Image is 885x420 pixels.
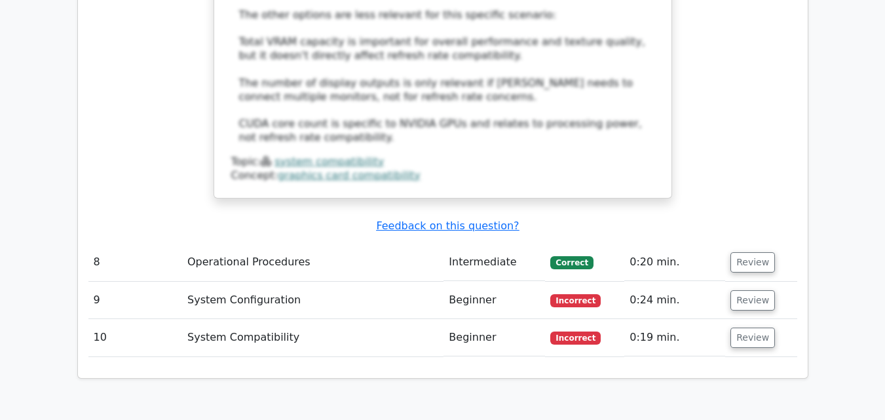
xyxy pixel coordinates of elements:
[278,169,421,181] a: graphics card compatibility
[730,252,775,273] button: Review
[182,319,443,356] td: System Compatibility
[443,282,545,319] td: Beginner
[88,319,183,356] td: 10
[182,244,443,281] td: Operational Procedures
[550,294,601,307] span: Incorrect
[231,169,654,183] div: Concept:
[88,244,183,281] td: 8
[624,244,725,281] td: 0:20 min.
[624,319,725,356] td: 0:19 min.
[443,244,545,281] td: Intermediate
[730,290,775,311] button: Review
[376,220,519,232] a: Feedback on this question?
[88,282,183,319] td: 9
[730,328,775,348] button: Review
[550,256,593,269] span: Correct
[274,155,384,168] a: system compatibility
[182,282,443,319] td: System Configuration
[550,332,601,345] span: Incorrect
[624,282,725,319] td: 0:24 min.
[231,155,654,169] div: Topic:
[443,319,545,356] td: Beginner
